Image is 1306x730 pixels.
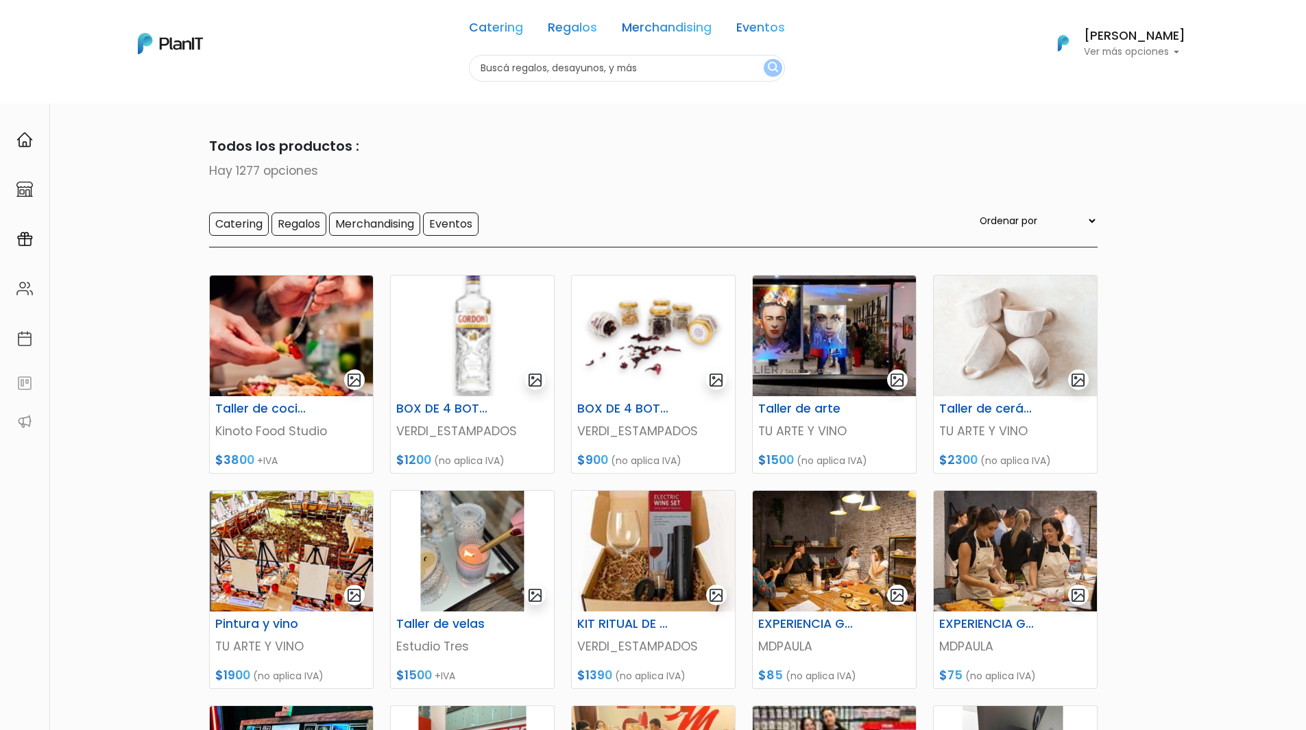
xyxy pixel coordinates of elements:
img: calendar-87d922413cdce8b2cf7b7f5f62616a5cf9e4887200fb71536465627b3292af00.svg [16,330,33,347]
p: VERDI_ESTAMPADOS [577,637,729,655]
h6: BOX DE 4 BOTÁNICOS [388,402,500,416]
input: Catering [209,212,269,236]
img: PlanIt Logo [138,33,203,54]
input: Merchandising [329,212,420,236]
img: thumb_Captura_de_pantalla_2024-02-09_155453.png [210,491,373,611]
img: feedback-78b5a0c8f98aac82b08bfc38622c3050aee476f2c9584af64705fc4e61158814.svg [16,375,33,391]
span: $1500 [758,452,794,468]
img: thumb_WhatsApp_Image_2025-04-01_at_15.31.48.jpeg [934,491,1097,611]
a: gallery-light Taller de velas Estudio Tres $1500 +IVA [390,490,555,689]
img: thumb_1212.jpg [210,276,373,396]
span: $900 [577,452,608,468]
img: thumb_Captura_de_pantalla_2025-05-29_135830.png [391,276,554,396]
h6: Taller de cocina [207,402,319,416]
span: (no aplica IVA) [965,669,1036,683]
a: gallery-light KIT RITUAL DE VINO VERDI_ESTAMPADOS $1390 (no aplica IVA) [571,490,736,689]
span: +IVA [435,669,455,683]
img: gallery-light [527,587,543,603]
p: MDPAULA [939,637,1091,655]
img: gallery-light [527,372,543,388]
span: (no aplica IVA) [797,454,867,467]
span: (no aplica IVA) [980,454,1051,467]
img: people-662611757002400ad9ed0e3c099ab2801c6687ba6c219adb57efc949bc21e19d.svg [16,280,33,297]
span: (no aplica IVA) [253,669,324,683]
img: gallery-light [346,587,362,603]
p: TU ARTE Y VINO [758,422,910,440]
h6: Taller de arte [750,402,862,416]
input: Regalos [271,212,326,236]
a: gallery-light BOX DE 4 BOTÁNICOS VERDI_ESTAMPADOS $1200 (no aplica IVA) [390,275,555,474]
p: VERDI_ESTAMPADOS [577,422,729,440]
p: Ver más opciones [1084,47,1185,57]
p: TU ARTE Y VINO [939,422,1091,440]
a: gallery-light EXPERIENCIA GASTRONOMICA 2 MDPAULA $75 (no aplica IVA) [933,490,1098,689]
span: $1900 [215,667,250,683]
img: gallery-light [346,372,362,388]
img: gallery-light [1070,372,1086,388]
img: partners-52edf745621dab592f3b2c58e3bca9d71375a7ef29c3b500c9f145b62cc070d4.svg [16,413,33,430]
img: thumb_Captura_de_pantalla_2025-05-29_134645.png [572,276,735,396]
img: gallery-light [708,372,724,388]
img: gallery-light [1070,587,1086,603]
input: Buscá regalos, desayunos, y más [469,55,785,82]
a: Merchandising [622,22,712,38]
h6: Taller de cerámica [931,402,1043,416]
img: gallery-light [889,587,905,603]
img: thumb_Captura_de_pantalla_2024-02-09_165939.jpg [934,276,1097,396]
a: gallery-light Taller de cerámica TU ARTE Y VINO $2300 (no aplica IVA) [933,275,1098,474]
img: home-e721727adea9d79c4d83392d1f703f7f8bce08238fde08b1acbfd93340b81755.svg [16,132,33,148]
h6: Pintura y vino [207,617,319,631]
a: Catering [469,22,523,38]
img: thumb_WhatsApp_Image_2024-02-20_at_12.55.46.jpg [391,491,554,611]
img: gallery-light [889,372,905,388]
span: (no aplica IVA) [434,454,505,467]
img: thumb_a1d3f499-0136-4cc1-8f9f-70e15ad59ff3.JPG [753,276,916,396]
span: +IVA [257,454,278,467]
h6: EXPERIENCIA GASTRONOMICA 2 [931,617,1043,631]
span: $1390 [577,667,612,683]
span: $3800 [215,452,254,468]
span: $1500 [396,667,432,683]
h6: KIT RITUAL DE VINO [569,617,681,631]
p: Todos los productos : [209,136,1098,156]
a: Regalos [548,22,597,38]
span: (no aplica IVA) [615,669,686,683]
img: search_button-432b6d5273f82d61273b3651a40e1bd1b912527efae98b1b7a1b2c0702e16a8d.svg [768,62,778,75]
img: PlanIt Logo [1048,28,1078,58]
a: gallery-light Taller de cocina Kinoto Food Studio $3800 +IVA [209,275,374,474]
h6: EXPERIENCIA GASTRONOMICA [750,617,862,631]
img: thumb_WhatsApp_Image_2025-04-01_at_15.31.49__2_.jpeg [753,491,916,611]
h6: [PERSON_NAME] [1084,30,1185,42]
img: gallery-light [708,587,724,603]
img: campaigns-02234683943229c281be62815700db0a1741e53638e28bf9629b52c665b00959.svg [16,231,33,247]
img: marketplace-4ceaa7011d94191e9ded77b95e3339b90024bf715f7c57f8cf31f2d8c509eaba.svg [16,181,33,197]
span: $85 [758,667,783,683]
h6: BOX DE 4 BOTÁNICOS [569,402,681,416]
button: PlanIt Logo [PERSON_NAME] Ver más opciones [1040,25,1185,61]
img: thumb_WhatsApp_Image_2025-06-21_at_13.20.07.jpeg [572,491,735,611]
span: $2300 [939,452,978,468]
input: Eventos [423,212,479,236]
span: (no aplica IVA) [611,454,681,467]
p: VERDI_ESTAMPADOS [396,422,548,440]
span: (no aplica IVA) [786,669,856,683]
a: gallery-light Pintura y vino TU ARTE Y VINO $1900 (no aplica IVA) [209,490,374,689]
p: Estudio Tres [396,637,548,655]
a: Eventos [736,22,785,38]
p: MDPAULA [758,637,910,655]
a: gallery-light BOX DE 4 BOTÁNICOS VERDI_ESTAMPADOS $900 (no aplica IVA) [571,275,736,474]
p: Kinoto Food Studio [215,422,367,440]
p: TU ARTE Y VINO [215,637,367,655]
h6: Taller de velas [388,617,500,631]
a: gallery-light Taller de arte TU ARTE Y VINO $1500 (no aplica IVA) [752,275,917,474]
span: $1200 [396,452,431,468]
p: Hay 1277 opciones [209,162,1098,180]
span: $75 [939,667,963,683]
a: gallery-light EXPERIENCIA GASTRONOMICA MDPAULA $85 (no aplica IVA) [752,490,917,689]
